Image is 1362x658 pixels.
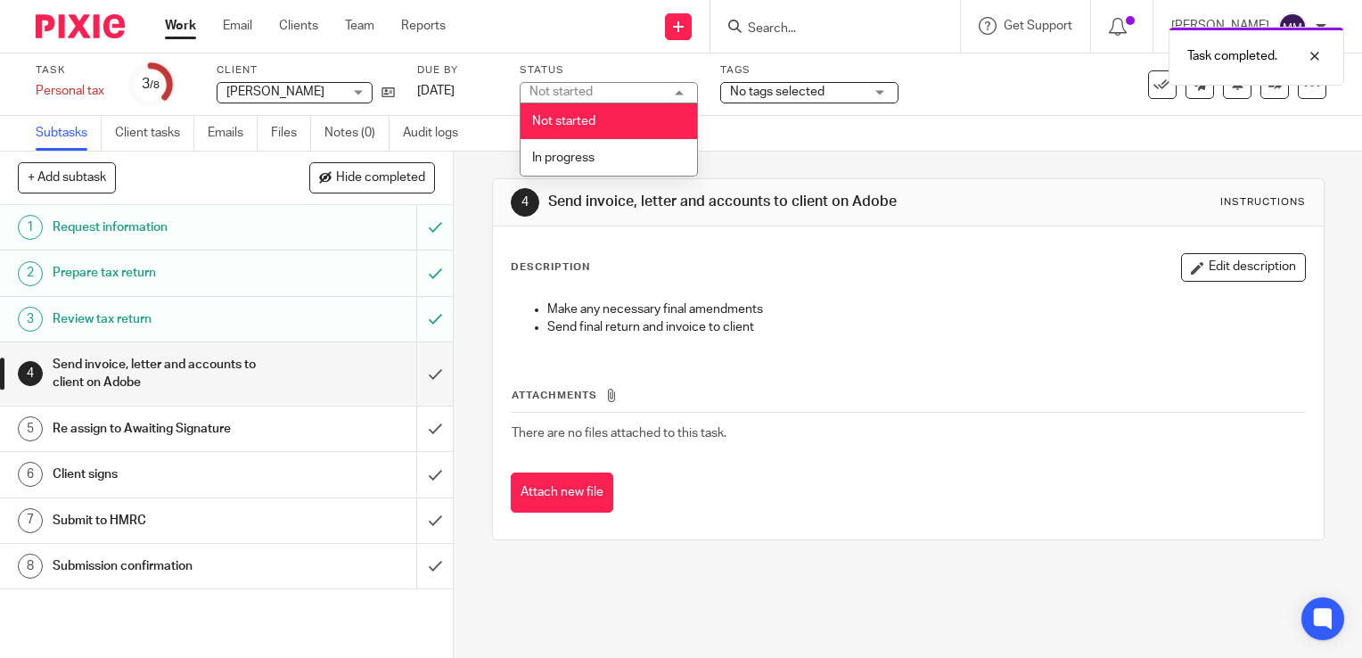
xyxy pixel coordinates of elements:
[53,415,283,442] h1: Re assign to Awaiting Signature
[18,361,43,386] div: 4
[1187,47,1277,65] p: Task completed.
[1220,195,1306,210] div: Instructions
[18,508,43,533] div: 7
[36,14,125,38] img: Pixie
[150,80,160,90] small: /8
[53,461,283,488] h1: Client signs
[217,63,395,78] label: Client
[223,17,252,35] a: Email
[53,351,283,397] h1: Send invoice, letter and accounts to client on Adobe
[36,82,107,100] div: Personal tax
[53,259,283,286] h1: Prepare tax return
[547,300,1305,318] p: Make any necessary final amendments
[345,17,374,35] a: Team
[309,162,435,193] button: Hide completed
[1181,253,1306,282] button: Edit description
[142,74,160,95] div: 3
[417,63,497,78] label: Due by
[417,85,455,97] span: [DATE]
[511,473,613,513] button: Attach new file
[18,416,43,441] div: 5
[53,553,283,580] h1: Submission confirmation
[226,86,324,98] span: [PERSON_NAME]
[279,17,318,35] a: Clients
[730,86,825,98] span: No tags selected
[53,306,283,333] h1: Review tax return
[520,63,698,78] label: Status
[36,63,107,78] label: Task
[403,116,472,151] a: Audit logs
[18,215,43,240] div: 1
[208,116,258,151] a: Emails
[548,193,946,211] h1: Send invoice, letter and accounts to client on Adobe
[18,307,43,332] div: 3
[18,554,43,579] div: 8
[511,260,590,275] p: Description
[53,214,283,241] h1: Request information
[547,318,1305,336] p: Send final return and invoice to client
[36,116,102,151] a: Subtasks
[401,17,446,35] a: Reports
[271,116,311,151] a: Files
[336,171,425,185] span: Hide completed
[512,391,597,400] span: Attachments
[324,116,390,151] a: Notes (0)
[165,17,196,35] a: Work
[53,507,283,534] h1: Submit to HMRC
[512,427,726,440] span: There are no files attached to this task.
[115,116,194,151] a: Client tasks
[511,188,539,217] div: 4
[529,86,593,98] div: Not started
[532,115,595,127] span: Not started
[1278,12,1307,41] img: svg%3E
[18,261,43,286] div: 2
[18,462,43,487] div: 6
[532,152,595,164] span: In progress
[18,162,116,193] button: + Add subtask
